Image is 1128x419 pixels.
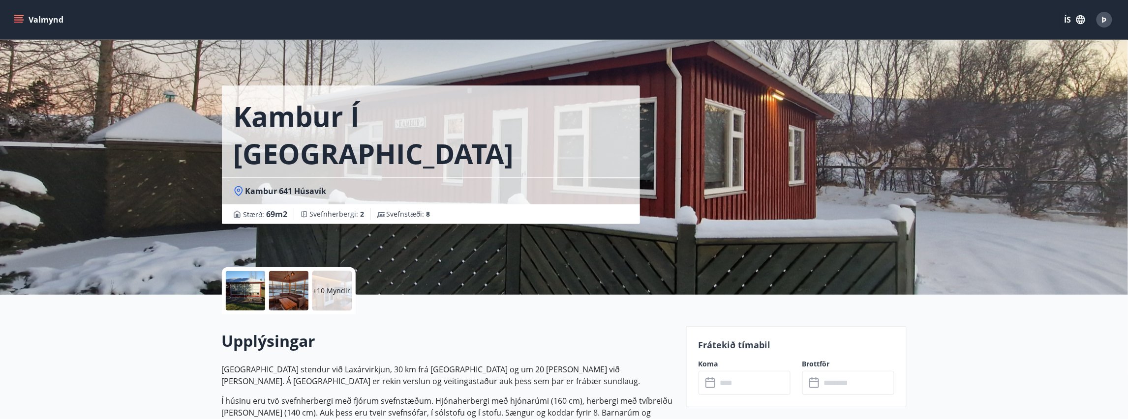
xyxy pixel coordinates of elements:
span: Svefnherbergi : [310,209,365,219]
label: Brottför [802,359,894,369]
p: +10 Myndir [313,286,351,296]
h2: Upplýsingar [222,330,674,352]
span: Þ [1102,14,1107,25]
p: [GEOGRAPHIC_DATA] stendur við Laxárvirkjun, 30 km frá [GEOGRAPHIC_DATA] og um 20 [PERSON_NAME] vi... [222,363,674,387]
p: Frátekið tímabil [699,338,894,351]
label: Koma [699,359,791,369]
span: 8 [427,209,430,219]
span: Stærð : [244,208,288,220]
span: Svefnstæði : [387,209,430,219]
span: Kambur 641 Húsavík [245,186,327,196]
span: 2 [361,209,365,219]
button: menu [12,11,67,28]
span: 69 m2 [267,209,288,220]
button: Þ [1093,8,1116,31]
h1: Kambur í [GEOGRAPHIC_DATA] [234,97,628,172]
button: ÍS [1059,11,1091,28]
